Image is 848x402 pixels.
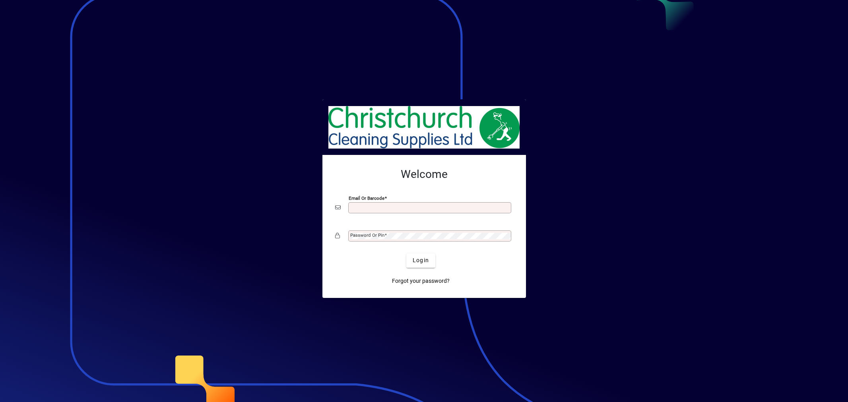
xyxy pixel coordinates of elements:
a: Forgot your password? [389,274,453,288]
span: Forgot your password? [392,277,450,285]
mat-label: Password or Pin [350,232,384,238]
h2: Welcome [335,168,513,181]
span: Login [413,256,429,265]
button: Login [406,253,435,268]
mat-label: Email or Barcode [349,195,384,201]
